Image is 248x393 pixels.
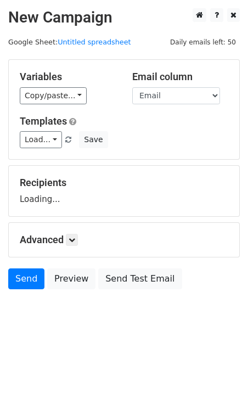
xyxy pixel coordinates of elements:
[20,71,116,83] h5: Variables
[166,36,240,48] span: Daily emails left: 50
[20,177,228,189] h5: Recipients
[47,268,95,289] a: Preview
[8,38,131,46] small: Google Sheet:
[20,177,228,205] div: Loading...
[20,115,67,127] a: Templates
[20,87,87,104] a: Copy/paste...
[20,131,62,148] a: Load...
[58,38,131,46] a: Untitled spreadsheet
[98,268,182,289] a: Send Test Email
[166,38,240,46] a: Daily emails left: 50
[8,8,240,27] h2: New Campaign
[8,268,44,289] a: Send
[20,234,228,246] h5: Advanced
[79,131,108,148] button: Save
[132,71,228,83] h5: Email column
